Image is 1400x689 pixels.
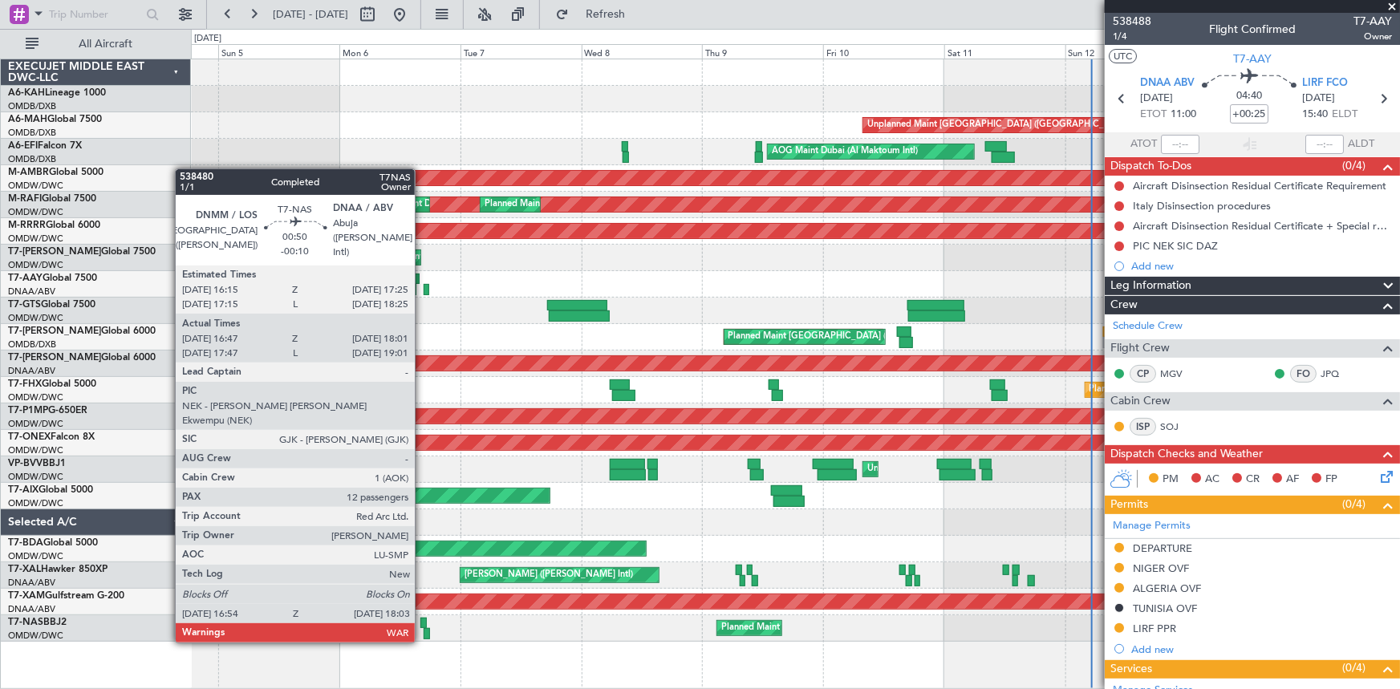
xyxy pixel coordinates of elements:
span: T7-AIX [8,485,39,495]
div: Planned Maint Dubai (Al Maktoum Intl) [363,193,521,217]
span: Refresh [572,9,639,20]
a: T7-XAMGulfstream G-200 [8,591,124,601]
span: M-AMBR [8,168,49,177]
span: T7-FHX [8,379,42,389]
span: T7-GTS [8,300,41,310]
span: T7-NAS [8,618,43,627]
a: OMDW/DWC [8,630,63,642]
a: OMDW/DWC [8,259,63,271]
input: --:-- [1161,135,1199,154]
span: 11:00 [1171,107,1196,123]
button: UTC [1109,49,1137,63]
div: PIC NEK SIC DAZ [1133,239,1218,253]
div: Sat 11 [944,44,1065,59]
span: T7-XAM [8,591,45,601]
div: Planned Maint Abuja ([PERSON_NAME] Intl) [721,616,902,640]
span: A6-KAH [8,88,45,98]
a: OMDW/DWC [8,391,63,403]
a: M-RAFIGlobal 7500 [8,194,96,204]
span: Services [1110,660,1152,679]
div: Planned Maint [GEOGRAPHIC_DATA] ([GEOGRAPHIC_DATA] Intl) [728,325,996,349]
span: ELDT [1332,107,1357,123]
a: DNAA/ABV [8,286,55,298]
span: M-RRRR [8,221,46,230]
div: Tue 7 [461,44,582,59]
a: T7-NASBBJ2 [8,618,67,627]
a: OMDW/DWC [8,206,63,218]
span: Crew [1110,296,1138,314]
a: T7-P1MPG-650ER [8,406,87,415]
a: T7-GTSGlobal 7500 [8,300,95,310]
div: FO [1290,365,1317,383]
span: T7-AAY [8,274,43,283]
a: M-AMBRGlobal 5000 [8,168,103,177]
span: T7-AAY [1233,51,1272,67]
div: ISP [1130,418,1156,436]
div: Unplanned Maint [GEOGRAPHIC_DATA] ([GEOGRAPHIC_DATA] Intl) [867,113,1146,137]
span: Permits [1110,496,1148,514]
a: SOJ [1160,419,1196,434]
span: ALDT [1348,136,1374,152]
div: CP [1130,365,1156,383]
a: VP-BVVBBJ1 [8,459,66,468]
a: Manage Permits [1113,518,1191,534]
div: LIRF PPR [1133,622,1176,635]
span: [DATE] [1302,91,1335,107]
span: All Aircraft [42,39,169,50]
span: ATOT [1130,136,1157,152]
div: Unplanned Maint [GEOGRAPHIC_DATA] (Al Maktoum Intl) [364,378,602,402]
a: OMDW/DWC [8,497,63,509]
a: T7-XALHawker 850XP [8,565,108,574]
span: T7-[PERSON_NAME] [8,353,101,363]
button: All Aircraft [18,31,174,57]
a: DNAA/ABV [8,603,55,615]
a: OMDB/DXB [8,338,56,351]
span: T7-XAL [8,565,41,574]
a: OMDW/DWC [8,444,63,456]
div: Mon 6 [339,44,461,59]
a: T7-AIXGlobal 5000 [8,485,93,495]
span: 04:40 [1236,88,1262,104]
a: OMDW/DWC [8,312,63,324]
div: [DATE] [194,32,221,46]
a: MGV [1160,367,1196,381]
div: ALGERIA OVF [1133,582,1201,595]
div: Aircraft Disinsection Residual Certificate + Special request [1133,219,1392,233]
div: Fri 10 [823,44,944,59]
span: Dispatch Checks and Weather [1110,445,1263,464]
span: 538488 [1113,13,1151,30]
a: T7-[PERSON_NAME]Global 6000 [8,353,156,363]
input: Trip Number [49,2,141,26]
span: A6-EFI [8,141,38,151]
a: OMDW/DWC [8,550,63,562]
span: (0/4) [1342,496,1366,513]
a: OMDB/DXB [8,127,56,139]
div: Sun 5 [218,44,339,59]
div: Wed 8 [582,44,703,59]
span: T7-[PERSON_NAME] [8,326,101,336]
a: M-RRRRGlobal 6000 [8,221,100,230]
span: DNAA ABV [1140,75,1195,91]
div: Unplanned Maint [GEOGRAPHIC_DATA] (Al Maktoum Intl) [867,457,1105,481]
div: Thu 9 [702,44,823,59]
a: T7-BDAGlobal 5000 [8,538,98,548]
span: Leg Information [1110,277,1191,295]
span: AF [1286,472,1299,488]
a: JPQ [1321,367,1357,381]
a: A6-MAHGlobal 7500 [8,115,102,124]
span: Owner [1353,30,1392,43]
div: Sun 12 [1065,44,1187,59]
a: T7-ONEXFalcon 8X [8,432,95,442]
a: OMDW/DWC [8,233,63,245]
span: 1/4 [1113,30,1151,43]
span: LIRF FCO [1302,75,1348,91]
div: Add new [1131,259,1392,273]
div: Planned Maint Dubai (Al Maktoum Intl) [1090,378,1248,402]
span: T7-BDA [8,538,43,548]
div: Planned Maint Dubai (Al Maktoum Intl) [363,219,521,243]
span: CR [1246,472,1260,488]
a: A6-EFIFalcon 7X [8,141,82,151]
div: Planned Maint Dubai (Al Maktoum Intl) [485,193,643,217]
span: 15:40 [1302,107,1328,123]
span: (0/4) [1342,659,1366,676]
